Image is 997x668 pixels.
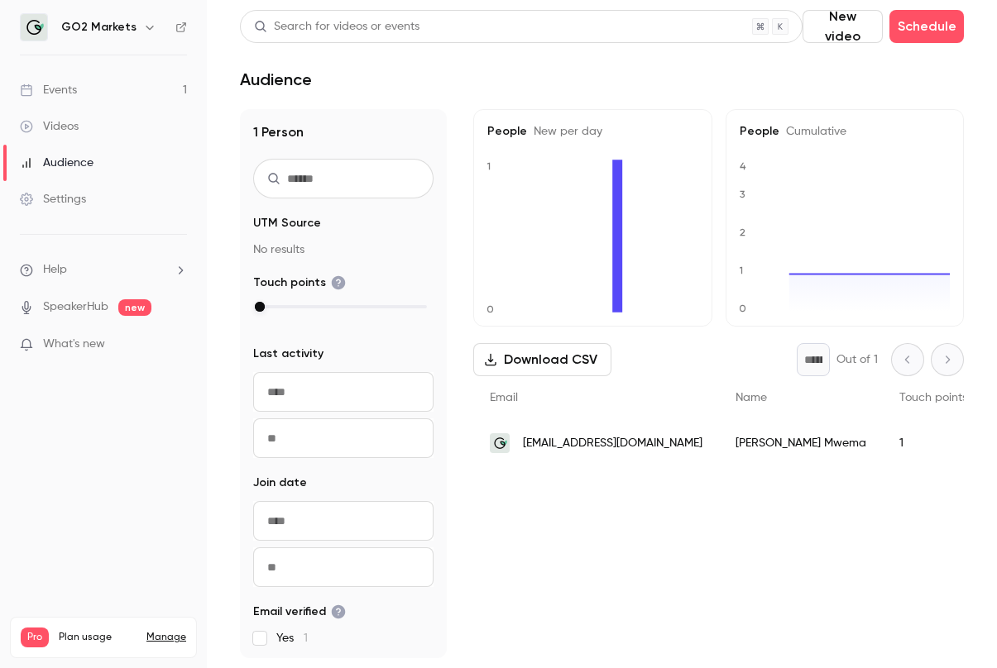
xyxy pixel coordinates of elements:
li: help-dropdown-opener [20,261,187,279]
input: To [253,547,434,587]
div: max [255,302,265,312]
p: No results [253,241,434,258]
button: Download CSV [473,343,611,376]
img: GO2 Markets [21,14,47,41]
span: Yes [276,630,308,647]
div: Audience [20,155,93,171]
a: SpeakerHub [43,298,108,316]
span: Email verified [253,604,346,620]
input: From [253,501,434,541]
span: UTM Source [253,215,321,231]
span: Last activity [253,346,324,362]
input: From [253,372,434,412]
span: 1 [304,632,308,644]
span: Touch points [899,392,967,403]
span: Cumulative [779,126,846,137]
h1: 1 Person [253,122,434,142]
p: Out of 1 [836,351,878,368]
h1: Audience [240,69,312,89]
div: Search for videos or events [254,18,419,36]
text: 2 [740,227,745,239]
span: Plan usage [59,631,137,644]
span: Email [490,392,518,403]
h5: People [487,123,698,140]
span: Name [736,392,767,403]
p: Videos [21,647,52,662]
text: 3 [740,188,745,200]
div: Videos [20,118,79,135]
span: Pro [21,627,49,647]
text: 1 [487,160,491,172]
a: Manage [146,631,186,644]
span: What's new [43,336,105,353]
span: Join date [253,475,307,491]
text: 4 [740,160,746,172]
button: New video [803,10,883,43]
span: new [118,299,151,316]
text: 0 [739,303,746,315]
button: Schedule [889,10,964,43]
h6: GO2 Markets [61,19,137,36]
text: 0 [487,303,494,315]
input: To [253,418,434,458]
span: Touch points [253,274,346,291]
text: 1 [739,265,743,277]
div: Events [20,82,77,98]
span: 0 [154,650,161,660]
div: 1 [883,420,984,466]
img: go2-markets.com [490,433,510,453]
span: New per day [527,126,602,137]
div: Settings [20,191,86,208]
span: [EMAIL_ADDRESS][DOMAIN_NAME] [523,435,702,452]
span: Help [43,261,67,279]
div: [PERSON_NAME] Mwema [719,420,883,466]
p: / 300 [154,647,186,662]
h5: People [740,123,951,140]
